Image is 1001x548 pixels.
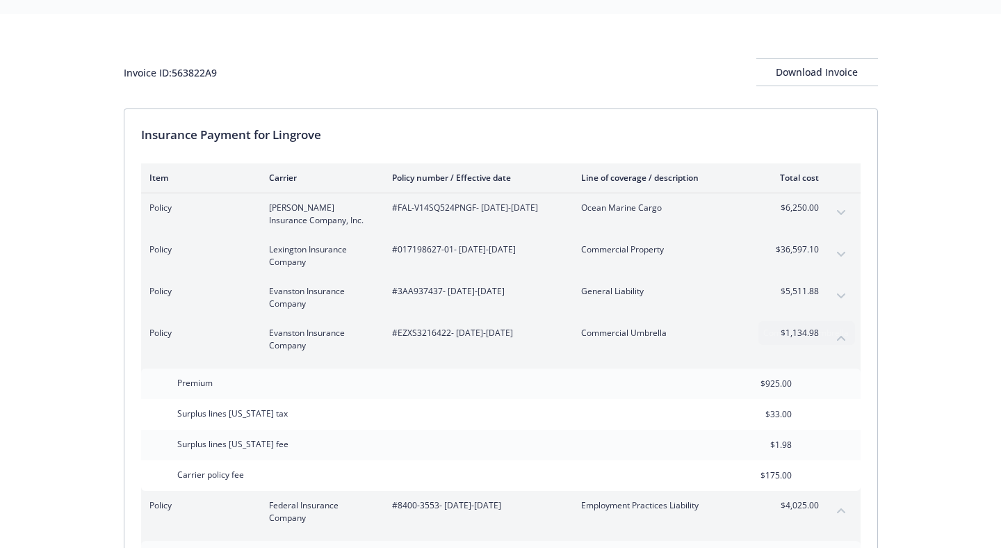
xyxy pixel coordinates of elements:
button: expand content [830,285,852,307]
button: expand content [830,202,852,224]
span: General Liability [581,285,744,298]
span: #3AA937437 - [DATE]-[DATE] [392,285,559,298]
div: Invoice ID: 563822A9 [124,65,217,80]
span: Surplus lines [US_STATE] fee [177,438,288,450]
input: 0.00 [710,435,800,456]
div: Insurance Payment for Lingrove [141,126,861,144]
input: 0.00 [710,404,800,425]
span: Commercial Property [581,243,744,256]
span: $5,511.88 [767,285,819,298]
span: $36,597.10 [767,243,819,256]
div: PolicyEvanston Insurance Company#EZXS3216422- [DATE]-[DATE]Commercial Umbrella$1,134.98collapse c... [141,319,861,360]
input: 0.00 [710,373,800,394]
span: Policy [149,499,247,512]
div: Policy[PERSON_NAME] Insurance Company, Inc.#FAL-V14SQ524PNGF- [DATE]-[DATE]Ocean Marine Cargo$6,2... [141,193,861,235]
span: Premium [177,377,213,389]
span: $6,250.00 [767,202,819,214]
span: Policy [149,243,247,256]
span: #EZXS3216422 - [DATE]-[DATE] [392,327,559,339]
span: Employment Practices Liability [581,499,744,512]
input: 0.00 [710,465,800,486]
span: Evanston Insurance Company [269,285,370,310]
span: Ocean Marine Cargo [581,202,744,214]
div: Policy number / Effective date [392,172,559,184]
span: Surplus lines [US_STATE] tax [177,408,288,419]
span: #017198627-01 - [DATE]-[DATE] [392,243,559,256]
span: Policy [149,285,247,298]
span: Federal Insurance Company [269,499,370,524]
button: collapse content [830,499,852,522]
span: #FAL-V14SQ524PNGF - [DATE]-[DATE] [392,202,559,214]
span: #8400-3553 - [DATE]-[DATE] [392,499,559,512]
span: [PERSON_NAME] Insurance Company, Inc. [269,202,370,227]
div: Item [149,172,247,184]
button: Download Invoice [756,58,878,86]
div: PolicyEvanston Insurance Company#3AA937437- [DATE]-[DATE]General Liability$5,511.88expand content [141,277,861,319]
span: Policy [149,327,247,339]
div: Total cost [767,172,819,184]
div: PolicyFederal Insurance Company#8400-3553- [DATE]-[DATE]Employment Practices Liability$4,025.00co... [141,491,861,533]
span: Lexington Insurance Company [269,243,370,268]
span: Evanston Insurance Company [269,327,370,352]
span: Commercial Umbrella [581,327,744,339]
div: Download Invoice [756,59,878,86]
div: Carrier [269,172,370,184]
button: expand content [830,243,852,266]
span: Carrier policy fee [177,469,244,481]
span: $4,025.00 [767,499,819,512]
div: Line of coverage / description [581,172,744,184]
span: Policy [149,202,247,214]
div: PolicyLexington Insurance Company#017198627-01- [DATE]-[DATE]Commercial Property$36,597.10expand ... [141,235,861,277]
